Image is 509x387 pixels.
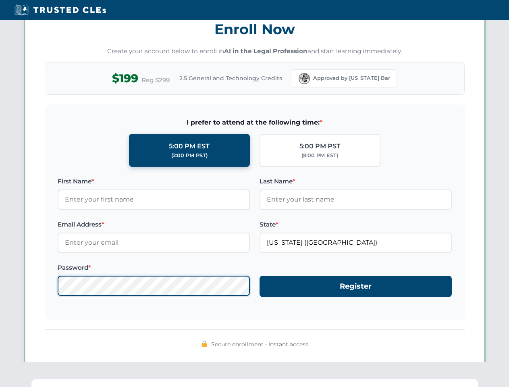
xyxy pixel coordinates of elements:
[260,233,452,253] input: Florida (FL)
[58,263,250,273] label: Password
[12,4,108,16] img: Trusted CLEs
[260,276,452,297] button: Register
[58,233,250,253] input: Enter your email
[260,220,452,229] label: State
[260,189,452,210] input: Enter your last name
[112,69,138,87] span: $199
[179,74,282,83] span: 2.5 General and Technology Credits
[260,177,452,186] label: Last Name
[299,141,341,152] div: 5:00 PM PST
[58,189,250,210] input: Enter your first name
[211,340,308,349] span: Secure enrollment • Instant access
[141,75,170,85] span: Reg $299
[313,74,390,82] span: Approved by [US_STATE] Bar
[299,73,310,84] img: Florida Bar
[201,341,208,347] img: 🔒
[58,177,250,186] label: First Name
[169,141,210,152] div: 5:00 PM EST
[301,152,338,160] div: (8:00 PM EST)
[45,17,465,42] h3: Enroll Now
[58,220,250,229] label: Email Address
[58,117,452,128] span: I prefer to attend at the following time:
[45,47,465,56] p: Create your account below to enroll in and start learning immediately.
[171,152,208,160] div: (2:00 PM PST)
[224,47,307,55] strong: AI in the Legal Profession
